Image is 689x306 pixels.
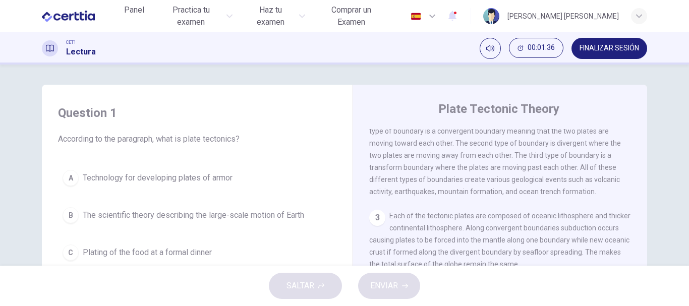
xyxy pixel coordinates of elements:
div: A [63,170,79,186]
span: According to the paragraph, what is plate tectonics? [58,133,336,145]
img: es [410,13,422,20]
span: FINALIZAR SESIÓN [580,44,639,52]
span: CET1 [66,39,76,46]
div: B [63,207,79,223]
div: Ocultar [509,38,563,59]
span: The scientific theory describing the large-scale motion of Earth [83,209,304,221]
div: Silenciar [480,38,501,59]
span: Comprar un Examen [317,4,385,28]
span: Practica tu examen [158,4,224,28]
span: Technology for developing plates of armor [83,172,233,184]
button: ATechnology for developing plates of armor [58,165,336,191]
img: CERTTIA logo [42,6,95,26]
img: Profile picture [483,8,499,24]
a: CERTTIA logo [42,6,118,26]
div: [PERSON_NAME] [PERSON_NAME] [507,10,619,22]
button: 00:01:36 [509,38,563,58]
button: Haz tu examen [241,1,309,31]
button: Practica tu examen [154,1,237,31]
h1: Lectura [66,46,96,58]
a: Panel [118,1,150,31]
button: Comprar un Examen [313,1,389,31]
div: C [63,244,79,261]
button: Panel [118,1,150,19]
span: Panel [124,4,144,16]
span: Haz tu examen [245,4,296,28]
span: 00:01:36 [528,44,555,52]
button: FINALIZAR SESIÓN [571,38,647,59]
span: Each of the tectonic plates are composed of oceanic lithosphere and thicker continental lithosphe... [369,212,630,268]
div: 3 [369,210,385,226]
span: Plating of the food at a formal dinner [83,247,212,259]
h4: Question 1 [58,105,336,121]
h4: Plate Tectonic Theory [438,101,559,117]
button: BThe scientific theory describing the large-scale motion of Earth [58,203,336,228]
button: CPlating of the food at a formal dinner [58,240,336,265]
